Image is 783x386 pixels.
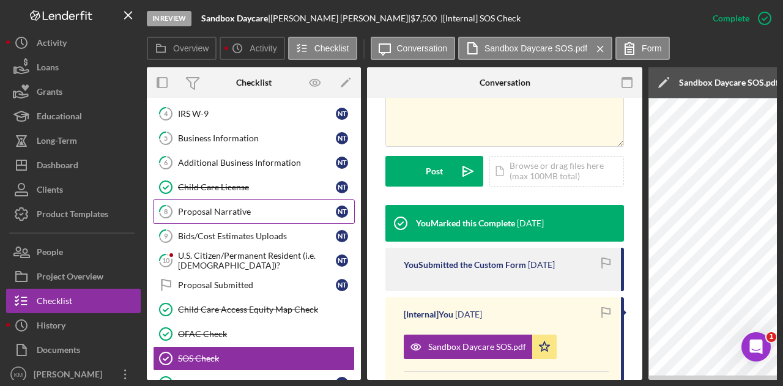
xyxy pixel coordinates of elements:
[153,126,355,150] a: 5Business InformationNT
[484,43,587,53] label: Sandbox Daycare SOS.pdf
[37,338,80,365] div: Documents
[178,251,336,270] div: U.S. Citizen/Permanent Resident (i.e. [DEMOGRAPHIC_DATA])?
[6,177,141,202] button: Clients
[615,37,670,60] button: Form
[37,153,78,180] div: Dashboard
[164,109,168,117] tspan: 4
[178,109,336,119] div: IRS W-9
[178,133,336,143] div: Business Information
[288,37,357,60] button: Checklist
[404,260,526,270] div: You Submitted the Custom Form
[270,13,410,23] div: [PERSON_NAME] [PERSON_NAME] |
[173,43,209,53] label: Overview
[480,78,530,87] div: Conversation
[679,78,779,87] div: Sandbox Daycare SOS.pdf
[642,43,662,53] label: Form
[162,256,170,264] tspan: 10
[6,202,141,226] a: Product Templates
[37,128,77,156] div: Long-Term
[766,332,776,342] span: 1
[700,6,777,31] button: Complete
[6,80,141,104] button: Grants
[528,260,555,270] time: 2025-09-03 16:02
[178,207,336,217] div: Proposal Narrative
[6,338,141,362] button: Documents
[178,329,354,339] div: OFAC Check
[164,134,168,142] tspan: 5
[440,13,521,23] div: | [Internal] SOS Check
[336,279,348,291] div: N T
[397,43,448,53] label: Conversation
[410,13,437,23] span: $7,500
[37,104,82,132] div: Educational
[37,202,108,229] div: Product Templates
[37,289,72,316] div: Checklist
[178,280,336,290] div: Proposal Submitted
[250,43,276,53] label: Activity
[6,31,141,55] button: Activity
[153,199,355,224] a: 8Proposal NarrativeNT
[314,43,349,53] label: Checklist
[6,153,141,177] a: Dashboard
[336,254,348,267] div: N T
[164,232,168,240] tspan: 9
[164,207,168,215] tspan: 8
[153,150,355,175] a: 6Additional Business InformationNT
[336,181,348,193] div: N T
[336,108,348,120] div: N T
[404,335,557,359] button: Sandbox Daycare SOS.pdf
[178,305,354,314] div: Child Care Access Equity Map Check
[153,273,355,297] a: Proposal SubmittedNT
[153,322,355,346] a: OFAC Check
[416,218,515,228] div: You Marked this Complete
[6,128,141,153] button: Long-Term
[178,354,354,363] div: SOS Check
[178,182,336,192] div: Child Care License
[6,313,141,338] button: History
[178,231,336,241] div: Bids/Cost Estimates Uploads
[428,342,526,352] div: Sandbox Daycare SOS.pdf
[153,297,355,322] a: Child Care Access Equity Map Check
[164,158,168,166] tspan: 6
[201,13,268,23] b: Sandbox Daycare
[37,313,65,341] div: History
[371,37,456,60] button: Conversation
[14,371,23,378] text: KM
[220,37,284,60] button: Activity
[6,289,141,313] button: Checklist
[336,132,348,144] div: N T
[153,175,355,199] a: Child Care LicenseNT
[404,310,453,319] div: [Internal] You
[37,177,63,205] div: Clients
[147,37,217,60] button: Overview
[336,230,348,242] div: N T
[6,55,141,80] button: Loans
[713,6,749,31] div: Complete
[153,248,355,273] a: 10U.S. Citizen/Permanent Resident (i.e. [DEMOGRAPHIC_DATA])?NT
[37,55,59,83] div: Loans
[153,346,355,371] a: SOS Check
[426,156,443,187] div: Post
[455,310,482,319] time: 2025-09-03 16:02
[153,102,355,126] a: 4IRS W-9NT
[37,80,62,107] div: Grants
[153,224,355,248] a: 9Bids/Cost Estimates UploadsNT
[37,264,103,292] div: Project Overview
[147,11,191,26] div: In Review
[37,31,67,58] div: Activity
[6,240,141,264] button: People
[6,104,141,128] button: Educational
[336,206,348,218] div: N T
[6,264,141,289] button: Project Overview
[178,158,336,168] div: Additional Business Information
